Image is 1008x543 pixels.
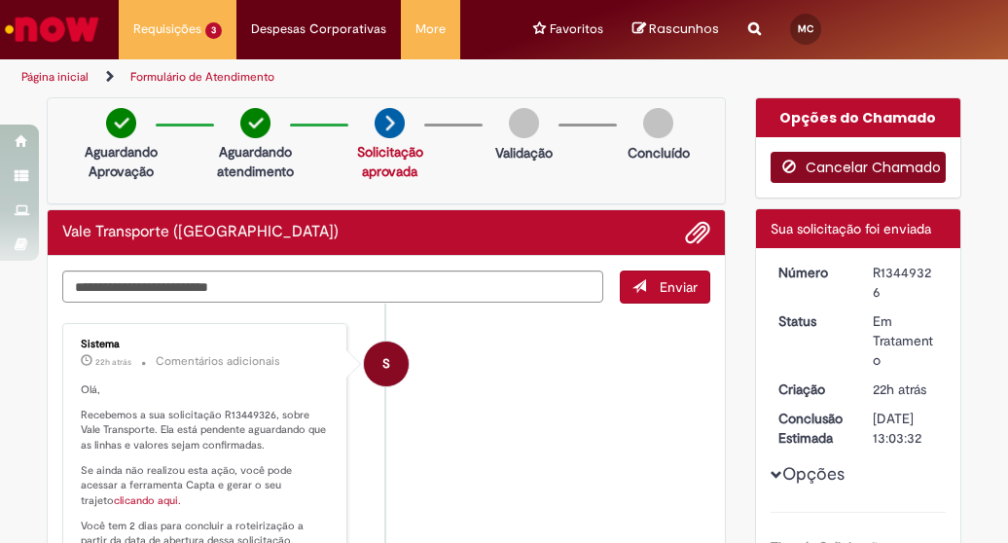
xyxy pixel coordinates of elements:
[628,143,690,163] p: Concluído
[62,271,603,303] textarea: Digite sua mensagem aqui...
[685,220,710,245] button: Adicionar anexos
[873,409,939,448] div: [DATE] 13:03:32
[364,342,409,386] div: System
[756,98,961,137] div: Opções do Chamado
[873,380,926,398] span: 22h atrás
[382,341,390,387] span: S
[2,10,102,49] img: ServiceNow
[764,311,859,331] dt: Status
[217,142,294,181] p: Aguardando atendimento
[509,108,539,138] img: img-circle-grey.png
[133,19,201,39] span: Requisições
[81,382,332,398] p: Olá,
[156,353,280,370] small: Comentários adicionais
[620,271,710,304] button: Enviar
[205,22,222,39] span: 3
[251,19,386,39] span: Despesas Corporativas
[21,69,89,85] a: Página inicial
[106,108,136,138] img: check-circle-green.png
[764,380,859,399] dt: Criação
[240,108,270,138] img: check-circle-green.png
[81,339,332,350] div: Sistema
[375,108,405,138] img: arrow-next.png
[873,263,939,302] div: R13449326
[81,463,332,509] p: Se ainda não realizou esta ação, você pode acessar a ferramenta Capta e gerar o seu trajeto
[85,142,158,181] p: Aguardando Aprovação
[15,59,573,95] ul: Trilhas de página
[114,493,181,508] a: clicando aqui.
[495,143,553,163] p: Validação
[550,19,603,39] span: Favoritos
[95,356,131,368] time: 26/08/2025 16:03:32
[632,19,719,38] a: No momento, sua lista de rascunhos tem 0 Itens
[81,408,332,453] p: Recebemos a sua solicitação R13449326, sobre Vale Transporte. Ela está pendente aguardando que as...
[649,19,719,38] span: Rascunhos
[771,152,947,183] button: Cancelar Chamado
[95,356,131,368] span: 22h atrás
[764,263,859,282] dt: Número
[798,22,813,35] span: MC
[660,278,698,296] span: Enviar
[357,143,423,180] a: Solicitação aprovada
[415,19,446,39] span: More
[764,409,859,448] dt: Conclusão Estimada
[643,108,673,138] img: img-circle-grey.png
[130,69,274,85] a: Formulário de Atendimento
[873,380,939,399] div: 26/08/2025 16:03:30
[771,220,931,237] span: Sua solicitação foi enviada
[873,311,939,370] div: Em Tratamento
[62,224,339,241] h2: Vale Transporte (VT) Histórico de tíquete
